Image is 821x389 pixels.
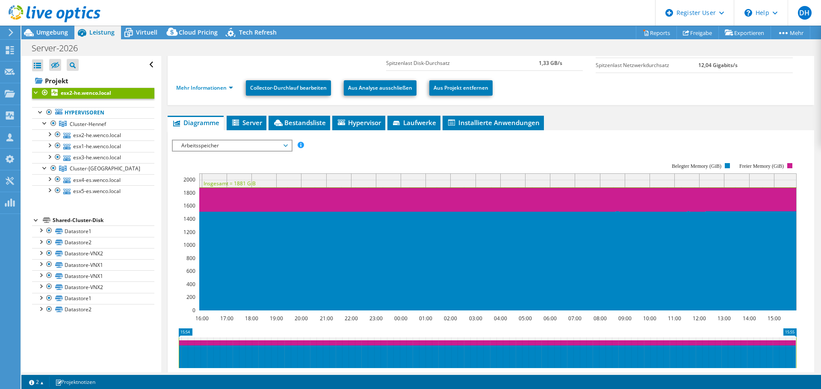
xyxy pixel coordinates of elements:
[392,118,436,127] span: Laufwerke
[519,315,532,322] text: 05:00
[23,377,50,387] a: 2
[32,293,154,304] a: Datastore1
[345,315,358,322] text: 22:00
[672,163,721,169] text: Belegter Memory (GiB)
[643,315,656,322] text: 10:00
[596,61,698,70] label: Spitzenlast Netzwerkdurchsatz
[406,371,419,378] text: 01:00
[175,371,188,378] text: 16:00
[484,371,497,378] text: 04:00
[718,26,771,39] a: Exportieren
[32,248,154,259] a: Datastore-VNX2
[444,315,457,322] text: 02:00
[494,315,507,322] text: 04:00
[369,315,383,322] text: 23:00
[204,180,256,187] text: Insgesamt = 1881 GiB
[231,118,262,127] span: Server
[176,84,233,91] a: Mehr Informationen
[693,315,706,322] text: 12:00
[32,270,154,281] a: Datastore-VNX1
[246,80,331,96] a: Collector-Durchlauf bearbeiten
[32,237,154,248] a: Datastore2
[32,140,154,152] a: esx1-he.wenco.local
[337,118,381,127] span: Hypervisor
[172,118,219,127] span: Diagramme
[432,371,445,378] text: 02:00
[355,371,368,378] text: 23:00
[561,371,574,378] text: 07:00
[744,9,752,17] svg: \n
[183,241,195,249] text: 1000
[32,129,154,140] a: esx2-he.wenco.local
[186,267,195,275] text: 600
[239,28,277,36] span: Tech Refresh
[636,26,677,39] a: Reports
[304,371,317,378] text: 21:00
[429,80,493,96] a: Aus Projekt entfernen
[32,304,154,315] a: Datastore2
[220,315,233,322] text: 17:00
[186,281,195,288] text: 400
[568,315,582,322] text: 07:00
[177,140,287,151] span: Arbeitsspeicher
[183,176,195,183] text: 2000
[32,225,154,237] a: Datastore1
[183,189,195,196] text: 1800
[70,120,106,128] span: Cluster-Hennef
[676,26,719,39] a: Freigabe
[668,315,681,322] text: 11:00
[295,315,308,322] text: 20:00
[739,163,784,169] text: Freier Memory (GiB)
[183,202,195,209] text: 1600
[798,6,812,20] span: DH
[329,371,343,378] text: 22:00
[195,315,209,322] text: 16:00
[447,118,540,127] span: Installierte Anwendungen
[70,165,140,172] span: Cluster-[GEOGRAPHIC_DATA]
[539,59,562,67] b: 1,33 GB/s
[768,315,781,322] text: 15:00
[28,44,91,53] h1: Server-2026
[612,371,625,378] text: 09:00
[535,371,548,378] text: 06:00
[638,371,651,378] text: 10:00
[509,371,523,378] text: 05:00
[89,28,115,36] span: Leistung
[32,174,154,185] a: esx4-es.wenco.local
[344,80,416,96] a: Aus Analyse ausschließen
[192,307,195,314] text: 0
[226,371,239,378] text: 18:00
[245,315,258,322] text: 18:00
[273,118,326,127] span: Bestandsliste
[32,74,154,88] a: Projekt
[586,371,600,378] text: 08:00
[32,281,154,292] a: Datastore-VNX2
[32,118,154,129] a: Cluster-Hennef
[32,259,154,270] a: Datastore-VNX1
[715,371,728,378] text: 13:00
[183,215,195,222] text: 1400
[419,315,432,322] text: 01:00
[594,315,607,322] text: 08:00
[186,254,195,262] text: 800
[543,315,557,322] text: 06:00
[741,371,754,378] text: 14:00
[718,315,731,322] text: 13:00
[469,315,482,322] text: 03:00
[320,315,333,322] text: 21:00
[386,59,539,67] label: Spitzenlast Disk-Durchsatz
[394,315,408,322] text: 00:00
[698,61,738,69] b: 12,04 Gigabits/s
[186,293,195,301] text: 200
[381,371,394,378] text: 00:00
[771,26,810,39] a: Mehr
[32,88,154,99] a: esx2-he.wenco.local
[618,315,632,322] text: 09:00
[49,377,101,387] a: Projektnotizen
[201,371,214,378] text: 17:00
[32,152,154,163] a: esx3-he.wenco.local
[252,371,265,378] text: 19:00
[32,163,154,174] a: Cluster-Essen
[743,315,756,322] text: 14:00
[53,215,154,225] div: Shared-Cluster-Disk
